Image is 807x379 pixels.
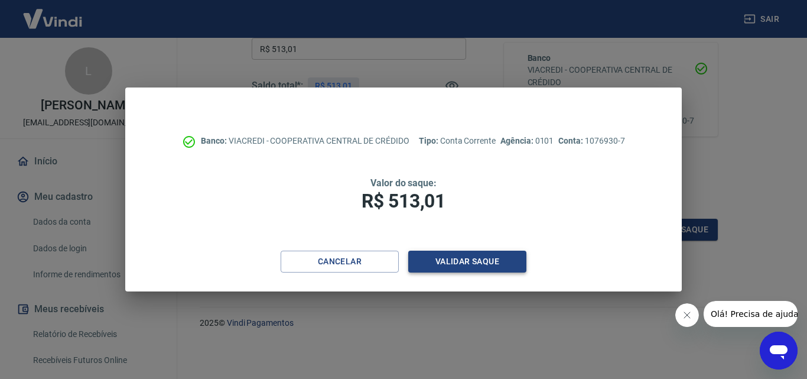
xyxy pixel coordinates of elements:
span: Valor do saque: [370,177,437,189]
p: Conta Corrente [419,135,496,147]
iframe: Mensagem da empresa [704,301,798,327]
span: Banco: [201,136,229,145]
p: 0101 [500,135,554,147]
span: Conta: [558,136,585,145]
button: Validar saque [408,251,526,273]
span: Agência: [500,136,535,145]
span: Olá! Precisa de ajuda? [7,8,99,18]
button: Cancelar [281,251,399,273]
iframe: Fechar mensagem [675,303,699,327]
p: VIACREDI - COOPERATIVA CENTRAL DE CRÉDIDO [201,135,409,147]
iframe: Botão para abrir a janela de mensagens [760,332,798,370]
p: 1076930-7 [558,135,624,147]
span: R$ 513,01 [362,190,445,212]
span: Tipo: [419,136,440,145]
